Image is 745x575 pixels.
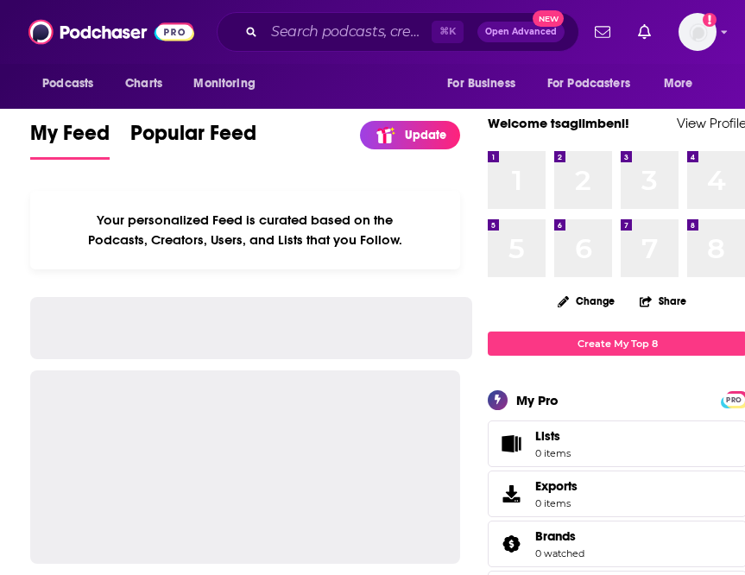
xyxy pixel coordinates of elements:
button: Share [639,284,687,318]
button: open menu [181,67,277,100]
span: Charts [125,72,162,96]
span: Podcasts [42,72,93,96]
span: Open Advanced [485,28,557,36]
button: Change [547,290,625,312]
a: Show notifications dropdown [588,17,617,47]
button: open menu [30,67,116,100]
a: Brands [494,532,528,556]
a: Brands [535,528,584,544]
svg: Add a profile image [703,13,717,27]
span: 0 items [535,497,578,509]
span: Exports [535,478,578,494]
a: Update [360,121,460,149]
span: Exports [494,482,528,506]
span: More [664,72,693,96]
span: New [533,10,564,27]
button: open menu [536,67,655,100]
span: For Business [447,72,515,96]
span: Logged in as tsaglimbeni [679,13,717,51]
button: open menu [435,67,537,100]
span: My Feed [30,120,110,156]
span: Popular Feed [130,120,256,156]
a: Charts [114,67,173,100]
a: My Feed [30,120,110,160]
a: 0 watched [535,547,584,559]
span: Lists [494,432,528,456]
span: Lists [535,428,571,444]
span: Monitoring [193,72,255,96]
p: Update [405,128,446,142]
a: Popular Feed [130,120,256,160]
a: Show notifications dropdown [631,17,658,47]
span: Brands [535,528,576,544]
a: Welcome tsaglimbeni! [488,115,629,131]
div: Your personalized Feed is curated based on the Podcasts, Creators, Users, and Lists that you Follow. [30,191,460,269]
input: Search podcasts, credits, & more... [264,18,432,46]
button: open menu [652,67,715,100]
span: PRO [723,394,744,407]
div: My Pro [516,392,559,408]
a: PRO [723,392,744,405]
div: Search podcasts, credits, & more... [217,12,579,52]
img: User Profile [679,13,717,51]
img: Podchaser - Follow, Share and Rate Podcasts [28,16,194,48]
span: For Podcasters [547,72,630,96]
span: Lists [535,428,560,444]
span: ⌘ K [432,21,464,43]
span: 0 items [535,447,571,459]
button: Show profile menu [679,13,717,51]
button: Open AdvancedNew [477,22,565,42]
